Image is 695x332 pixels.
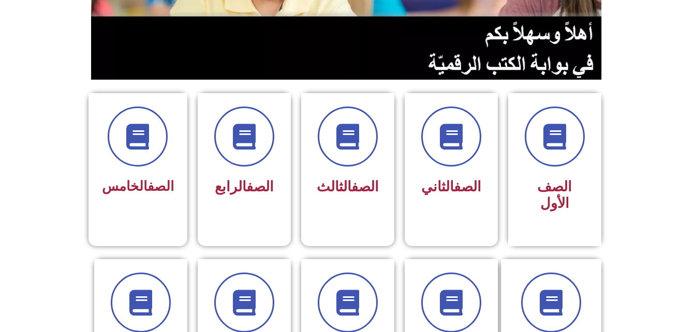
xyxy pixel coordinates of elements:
span: الرابع [215,178,274,195]
a: الصف [147,178,174,194]
span: الثالث [317,178,379,195]
a: الصف [454,178,481,195]
span: الثاني [421,178,481,195]
span: الخامس [102,178,174,194]
a: الصف [351,178,379,195]
span: الصف الأول [537,178,572,212]
a: الصف [246,178,274,195]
